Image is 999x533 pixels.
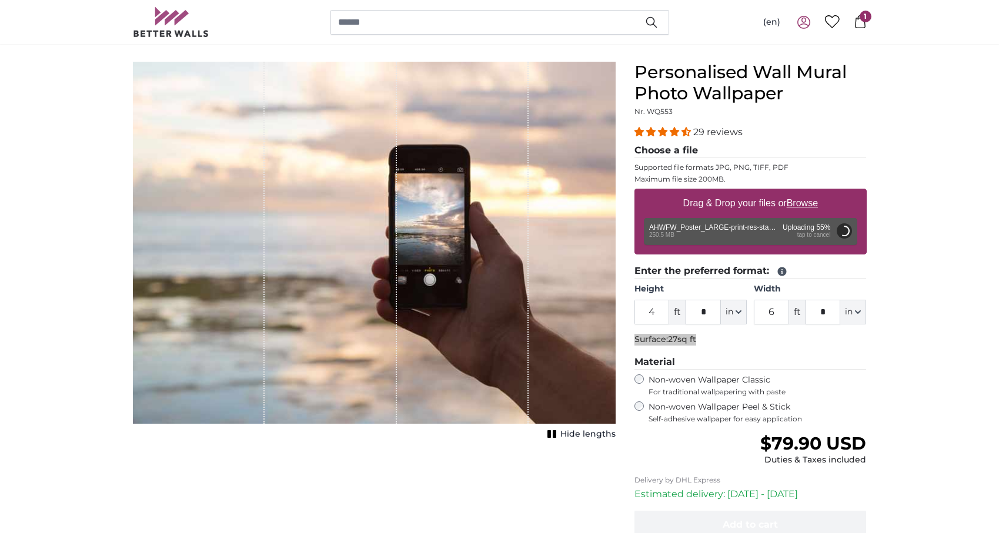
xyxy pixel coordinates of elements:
[760,433,866,454] span: $79.90 USD
[634,163,867,172] p: Supported file formats JPG, PNG, TIFF, PDF
[668,334,696,344] span: 27sq ft
[649,387,867,397] span: For traditional wallpapering with paste
[649,401,867,424] label: Non-woven Wallpaper Peel & Stick
[789,300,806,324] span: ft
[634,487,867,501] p: Estimated delivery: [DATE] - [DATE]
[840,300,866,324] button: in
[634,264,867,279] legend: Enter the preferred format:
[634,475,867,485] p: Delivery by DHL Express
[787,198,818,208] u: Browse
[754,12,790,33] button: (en)
[634,283,747,295] label: Height
[845,306,853,318] span: in
[133,7,209,37] img: Betterwalls
[860,11,871,22] span: 1
[133,62,616,443] div: 1 of 1
[634,107,673,116] span: Nr. WQ553
[721,300,747,324] button: in
[649,374,867,397] label: Non-woven Wallpaper Classic
[760,454,866,466] div: Duties & Taxes included
[678,192,822,215] label: Drag & Drop your files or
[634,334,867,346] p: Surface:
[560,428,616,440] span: Hide lengths
[634,175,867,184] p: Maximum file size 200MB.
[634,143,867,158] legend: Choose a file
[634,355,867,370] legend: Material
[754,283,866,295] label: Width
[693,126,743,138] span: 29 reviews
[634,62,867,104] h1: Personalised Wall Mural Photo Wallpaper
[634,126,693,138] span: 4.34 stars
[544,426,616,443] button: Hide lengths
[723,519,778,530] span: Add to cart
[726,306,733,318] span: in
[649,414,867,424] span: Self-adhesive wallpaper for easy application
[669,300,686,324] span: ft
